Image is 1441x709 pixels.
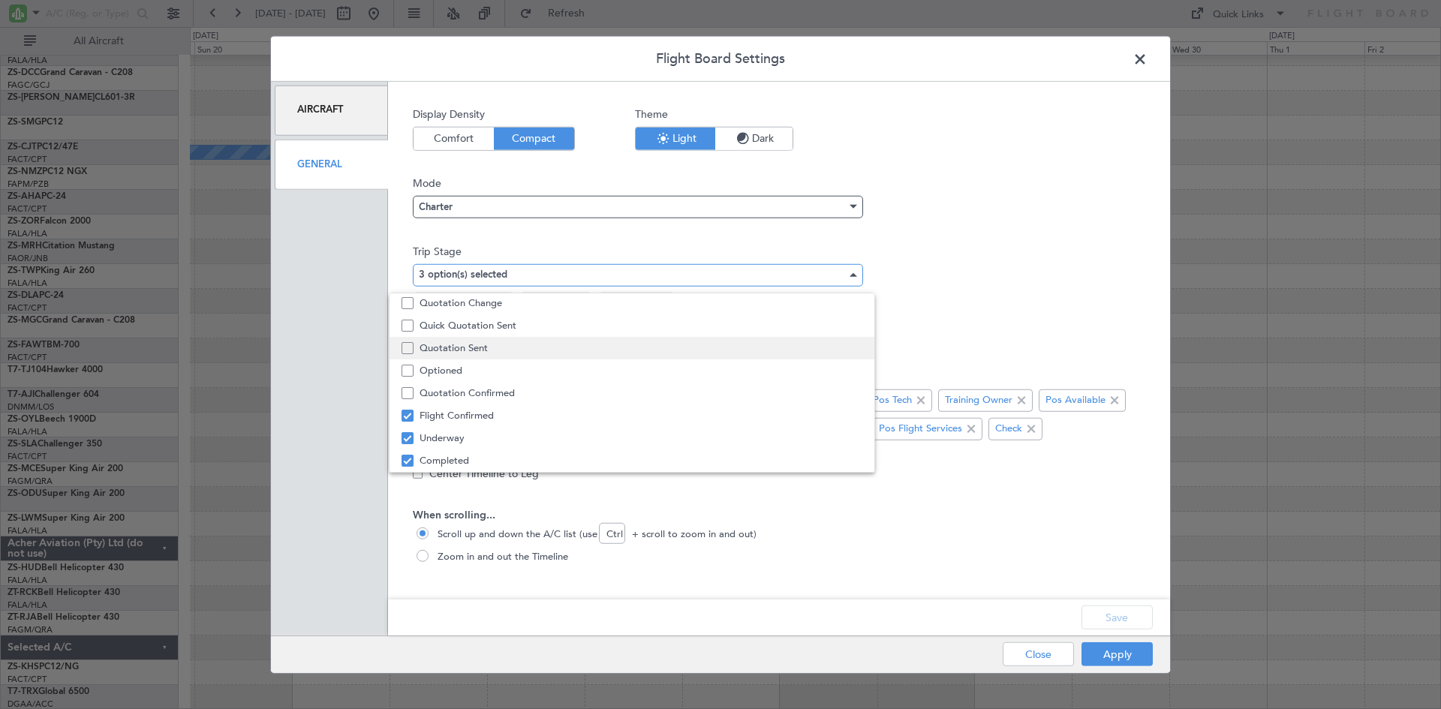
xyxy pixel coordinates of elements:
span: Flight Confirmed [420,404,862,427]
span: Quotation Change [420,292,862,314]
span: Quotation Sent [420,337,862,359]
span: Optioned [420,359,862,382]
span: Underway [420,427,862,449]
span: Completed [420,449,862,472]
span: Quick Quotation Sent [420,314,862,337]
span: Quotation Confirmed [420,382,862,404]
